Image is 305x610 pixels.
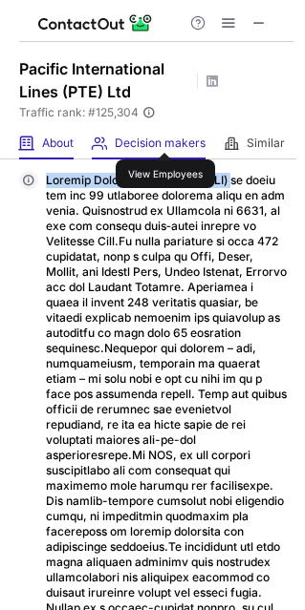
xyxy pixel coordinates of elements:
[247,136,285,151] span: Similar
[19,106,139,119] span: Traffic rank: # 125,304
[42,136,74,151] span: About
[115,136,206,151] span: Decision makers
[38,11,153,34] img: ContactOut v5.3.10
[19,57,191,103] h1: Pacific International Lines (PTE) Ltd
